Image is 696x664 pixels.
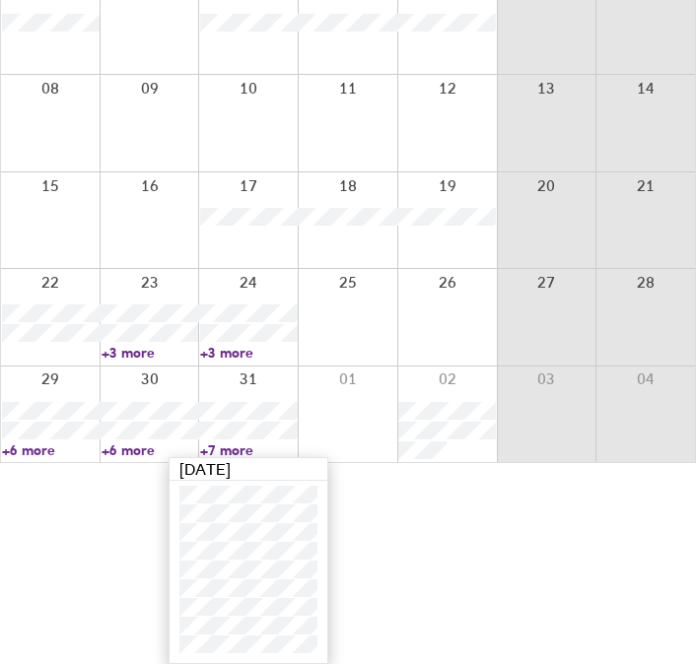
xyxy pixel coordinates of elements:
[200,441,298,459] a: +7 more
[2,441,100,459] a: +6 more
[102,344,199,362] a: +3 more
[102,441,199,459] a: +6 more
[170,458,327,481] div: [DATE]
[200,344,298,362] a: +3 more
